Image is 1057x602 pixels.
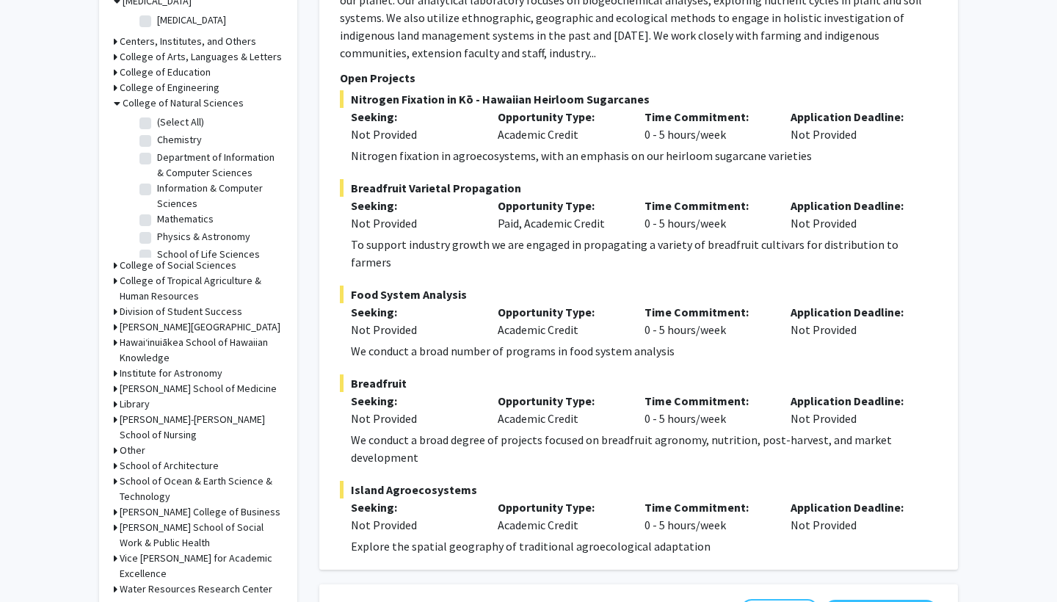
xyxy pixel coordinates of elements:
h3: Institute for Astronomy [120,366,222,381]
h3: [PERSON_NAME] College of Business [120,504,280,520]
label: Mathematics [157,211,214,227]
label: Physics & Astronomy [157,229,250,244]
div: Paid, Academic Credit [487,197,633,232]
p: Opportunity Type: [498,303,622,321]
div: Not Provided [780,498,926,534]
label: School of Life Sciences [157,247,260,262]
span: Breadfruit [340,374,937,392]
p: Seeking: [351,108,476,126]
p: Explore the spatial geography of traditional agroecological adaptation [351,537,937,555]
h3: College of Education [120,65,211,80]
h3: Division of Student Success [120,304,242,319]
div: Not Provided [351,516,476,534]
p: Opportunity Type: [498,108,622,126]
label: (Select All) [157,115,204,130]
p: Open Projects [340,69,937,87]
span: Breadfruit Varietal Propagation [340,179,937,197]
h3: [PERSON_NAME]-[PERSON_NAME] School of Nursing [120,412,283,443]
h3: Hawaiʻinuiākea School of Hawaiian Knowledge [120,335,283,366]
label: Department of Information & Computer Sciences [157,150,279,181]
h3: [PERSON_NAME] School of Social Work & Public Health [120,520,283,551]
p: We conduct a broad degree of projects focused on breadfruit agronomy, nutrition, post-harvest, an... [351,431,937,466]
p: Application Deadline: [791,303,915,321]
div: Academic Credit [487,392,633,427]
p: Opportunity Type: [498,197,622,214]
h3: College of Engineering [120,80,219,95]
div: 0 - 5 hours/week [633,197,780,232]
p: We conduct a broad number of programs in food system analysis [351,342,937,360]
p: Application Deadline: [791,108,915,126]
div: Academic Credit [487,303,633,338]
label: Information & Computer Sciences [157,181,279,211]
div: Not Provided [780,197,926,232]
h3: [PERSON_NAME] School of Medicine [120,381,277,396]
p: Time Commitment: [644,392,769,410]
div: 0 - 5 hours/week [633,108,780,143]
p: Nitrogen fixation in agroecosystems, with an emphasis on our heirloom sugarcane varieties [351,147,937,164]
p: Time Commitment: [644,108,769,126]
p: Time Commitment: [644,303,769,321]
h3: Library [120,396,150,412]
p: Seeking: [351,197,476,214]
div: Not Provided [351,126,476,143]
div: 0 - 5 hours/week [633,392,780,427]
p: Time Commitment: [644,197,769,214]
p: Seeking: [351,303,476,321]
h3: College of Tropical Agriculture & Human Resources [120,273,283,304]
h3: Other [120,443,145,458]
div: 0 - 5 hours/week [633,303,780,338]
div: Not Provided [780,303,926,338]
div: Not Provided [351,214,476,232]
p: Time Commitment: [644,498,769,516]
p: Application Deadline: [791,498,915,516]
h3: Water Resources Research Center [120,581,272,597]
p: Application Deadline: [791,197,915,214]
p: Opportunity Type: [498,392,622,410]
h3: School of Ocean & Earth Science & Technology [120,474,283,504]
iframe: Chat [11,536,62,591]
div: Not Provided [351,321,476,338]
span: Nitrogen Fixation in Kō - Hawaiian Heirloom Sugarcanes [340,90,937,108]
span: Food System Analysis [340,286,937,303]
h3: College of Social Sciences [120,258,236,273]
div: Academic Credit [487,498,633,534]
p: Seeking: [351,498,476,516]
p: To support industry growth we are engaged in propagating a variety of breadfruit cultivars for di... [351,236,937,271]
div: 0 - 5 hours/week [633,498,780,534]
h3: College of Natural Sciences [123,95,244,111]
div: Not Provided [780,392,926,427]
p: Seeking: [351,392,476,410]
h3: College of Arts, Languages & Letters [120,49,282,65]
p: Opportunity Type: [498,498,622,516]
h3: School of Architecture [120,458,219,474]
div: Not Provided [780,108,926,143]
label: Chemistry [157,132,202,148]
h3: Centers, Institutes, and Others [120,34,256,49]
span: Island Agroecosystems [340,481,937,498]
div: Not Provided [351,410,476,427]
div: Academic Credit [487,108,633,143]
label: [MEDICAL_DATA] [157,12,226,28]
h3: [PERSON_NAME][GEOGRAPHIC_DATA] [120,319,280,335]
p: Application Deadline: [791,392,915,410]
h3: Vice [PERSON_NAME] for Academic Excellence [120,551,283,581]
